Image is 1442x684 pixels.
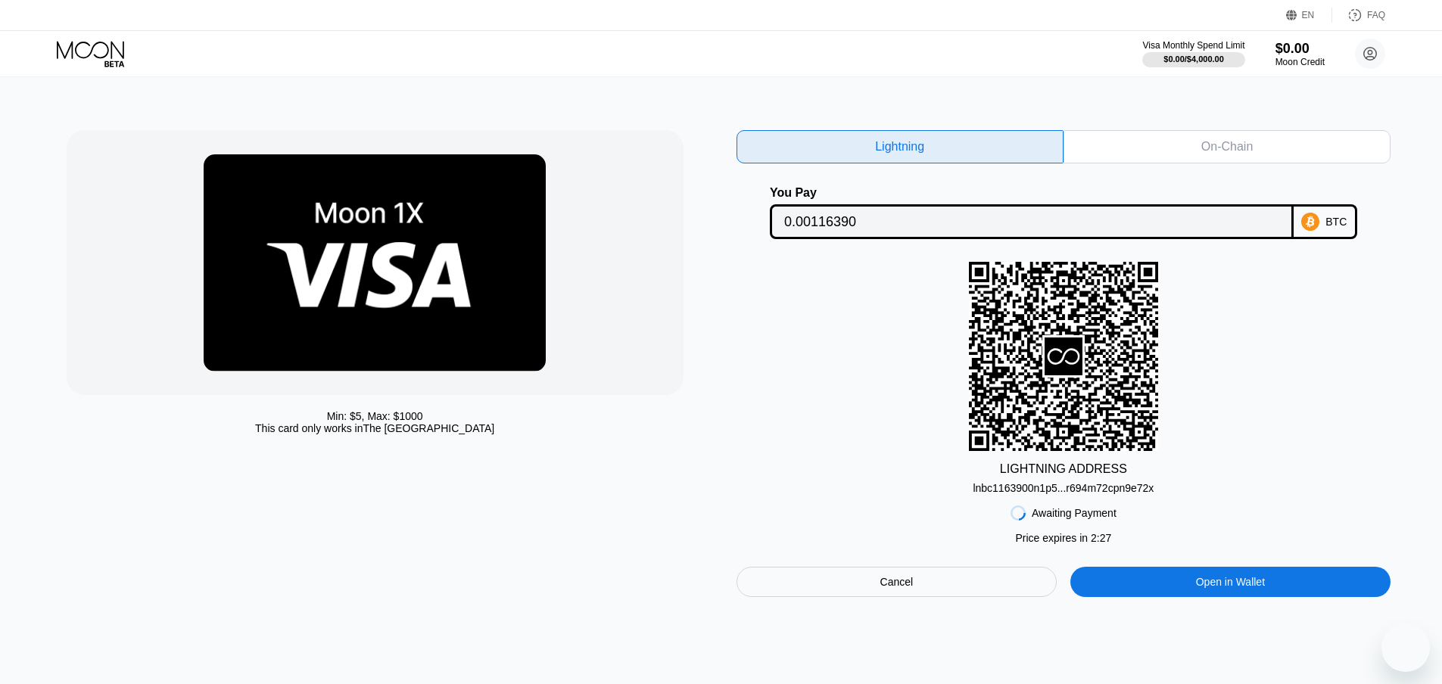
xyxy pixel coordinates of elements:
div: $0.00Moon Credit [1275,41,1325,67]
div: $0.00 [1275,41,1325,57]
div: Visa Monthly Spend Limit [1142,40,1244,51]
iframe: Button to launch messaging window [1381,623,1430,672]
div: On-Chain [1064,130,1391,163]
div: Min: $ 5 , Max: $ 1000 [327,410,423,422]
div: lnbc1163900n1p5...r694m72cpn9e72x [973,476,1154,494]
div: FAQ [1332,8,1385,23]
div: Open in Wallet [1070,567,1391,597]
div: Cancel [737,567,1057,597]
div: Moon Credit [1275,57,1325,67]
span: 2 : 27 [1091,532,1111,544]
div: EN [1302,10,1315,20]
div: Visa Monthly Spend Limit$0.00/$4,000.00 [1142,40,1244,67]
div: LIGHTNING ADDRESS [1000,462,1127,476]
div: EN [1286,8,1332,23]
div: Cancel [880,575,914,589]
div: Awaiting Payment [1032,507,1117,519]
div: You PayBTC [737,186,1391,239]
div: BTC [1325,216,1347,228]
div: Open in Wallet [1196,575,1265,589]
div: Lightning [737,130,1064,163]
div: On-Chain [1201,139,1253,154]
div: $0.00 / $4,000.00 [1163,54,1224,64]
div: Lightning [875,139,924,154]
div: lnbc1163900n1p5...r694m72cpn9e72x [973,482,1154,494]
div: FAQ [1367,10,1385,20]
div: Price expires in [1015,532,1111,544]
div: This card only works in The [GEOGRAPHIC_DATA] [255,422,494,434]
div: You Pay [770,186,1294,200]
